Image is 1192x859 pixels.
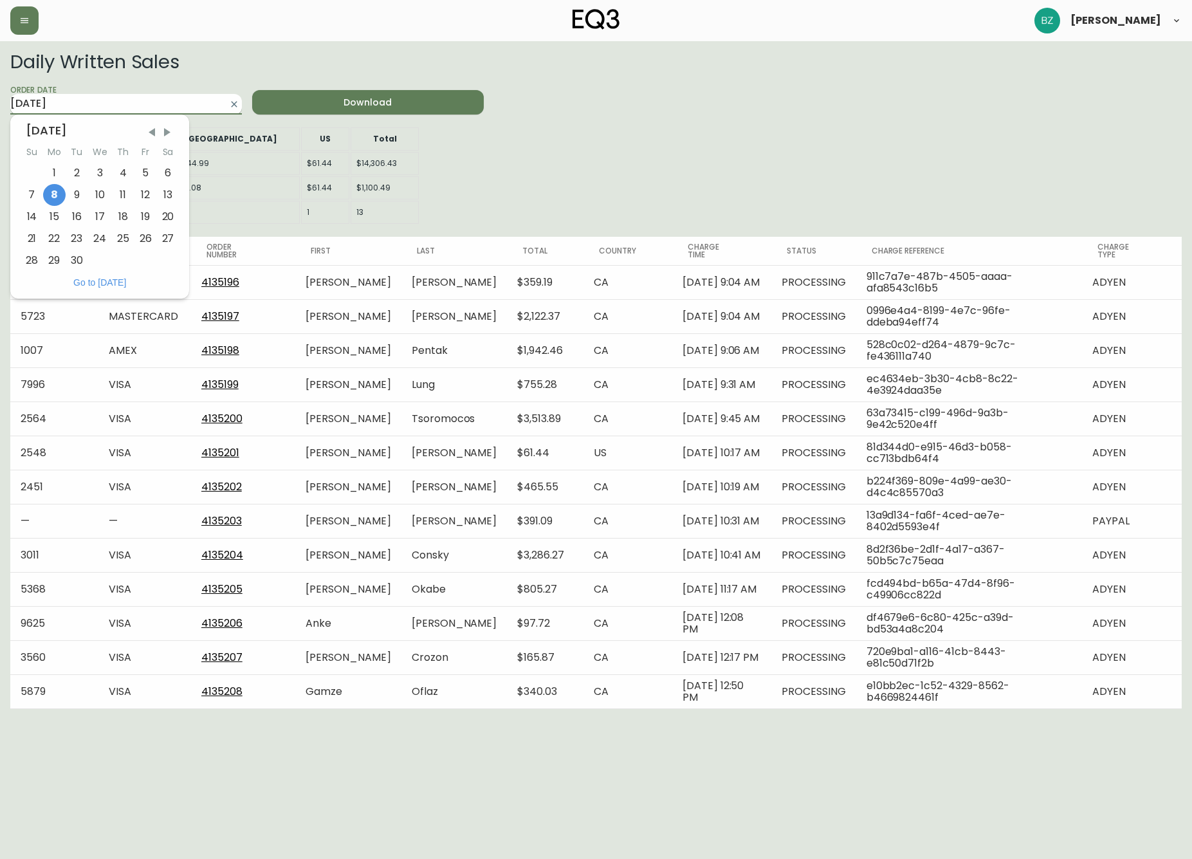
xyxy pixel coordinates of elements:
[507,367,583,402] td: $755.28
[295,470,401,504] td: [PERSON_NAME]
[21,206,43,228] div: Sun Sep 14 2025
[771,572,856,606] td: PROCESSING
[21,228,43,250] div: Sun Sep 21 2025
[112,162,134,184] div: Thu Sep 04 2025
[1082,606,1182,640] td: ADYEN
[10,367,98,402] td: 7996
[672,640,771,674] td: [DATE] 12:17 PM
[583,538,672,572] td: CA
[295,367,401,402] td: [PERSON_NAME]
[98,299,191,333] td: MASTERCARD
[771,504,856,538] td: PROCESSING
[157,206,179,228] div: Sat Sep 20 2025
[672,265,771,299] td: [DATE] 9:04 AM
[295,436,401,470] td: [PERSON_NAME]
[10,572,98,606] td: 5368
[507,265,583,299] td: $359.19
[771,402,856,436] td: PROCESSING
[295,504,401,538] td: [PERSON_NAME]
[66,162,88,184] div: Tue Sep 02 2025
[88,184,112,206] div: Wed Sep 10 2025
[88,162,112,184] div: Wed Sep 03 2025
[672,674,771,708] td: [DATE] 12:50 PM
[771,538,856,572] td: PROCESSING
[771,237,856,265] th: Status
[771,470,856,504] td: PROCESSING
[10,674,98,708] td: 5879
[66,184,88,206] div: Tue Sep 09 2025
[163,145,174,158] abbr: Saturday
[201,275,239,290] a: 4135196
[157,184,179,206] div: Sat Sep 13 2025
[1082,333,1182,367] td: ADYEN
[43,206,66,228] div: Mon Sep 15 2025
[134,184,157,206] div: Fri Sep 12 2025
[10,606,98,640] td: 9625
[771,333,856,367] td: PROCESSING
[98,504,191,538] td: —
[98,367,191,402] td: VISA
[134,162,157,184] div: Fri Sep 05 2025
[771,606,856,640] td: PROCESSING
[93,145,107,158] abbr: Wednesday
[507,572,583,606] td: $805.27
[43,184,66,206] div: Mon Sep 08 2025
[10,402,98,436] td: 2564
[191,237,295,265] th: Order Number
[1082,367,1182,402] td: ADYEN
[112,184,134,206] div: Thu Sep 11 2025
[48,145,61,158] abbr: Monday
[1082,299,1182,333] td: ADYEN
[771,436,856,470] td: PROCESSING
[201,616,243,631] a: 4135206
[1082,402,1182,436] td: ADYEN
[201,309,239,324] a: 4135197
[1082,436,1182,470] td: ADYEN
[583,367,672,402] td: CA
[672,367,771,402] td: [DATE] 9:31 AM
[98,402,191,436] td: VISA
[856,333,1082,367] td: 528c0c02-d264-4879-9c7c-fe436111a740
[10,640,98,674] td: 3560
[162,152,300,175] td: $14,244.99
[856,640,1082,674] td: 720e9ba1-a116-41cb-8443-e81c50d71f2b
[1034,8,1060,33] img: 603957c962080f772e6770b96f84fb5c
[157,228,179,250] div: Sat Sep 27 2025
[201,582,243,596] a: 4135205
[1082,538,1182,572] td: ADYEN
[26,125,174,136] div: [DATE]
[1082,237,1182,265] th: Charge Type
[401,402,507,436] td: Tsoromocos
[672,333,771,367] td: [DATE] 9:06 AM
[10,504,98,538] td: —
[672,237,771,265] th: Charge Time
[856,265,1082,299] td: 911c7a7e-487b-4505-aaaa-afa8543c16b5
[1082,504,1182,538] td: PAYPAL
[1082,640,1182,674] td: ADYEN
[401,674,507,708] td: Oflaz
[21,250,43,272] div: Sun Sep 28 2025
[1070,15,1161,26] span: [PERSON_NAME]
[583,640,672,674] td: CA
[201,650,243,665] a: 4135207
[856,402,1082,436] td: 63a73415-c199-496d-9a3b-9e42c520e4ff
[507,538,583,572] td: $3,286.27
[401,470,507,504] td: [PERSON_NAME]
[117,145,129,158] abbr: Thursday
[295,674,401,708] td: Gamze
[162,127,300,151] th: [GEOGRAPHIC_DATA]
[856,299,1082,333] td: 0996e4a4-8199-4e7c-96fe-ddeba94eff74
[10,299,98,333] td: 5723
[201,411,243,426] a: 4135200
[507,504,583,538] td: $391.09
[856,436,1082,470] td: 81d344d0-e915-46d3-b058-cc713bdb64f4
[672,470,771,504] td: [DATE] 10:19 AM
[142,145,149,158] abbr: Friday
[10,436,98,470] td: 2548
[252,90,484,115] button: Download
[295,538,401,572] td: [PERSON_NAME]
[672,572,771,606] td: [DATE] 11:17 AM
[295,333,401,367] td: [PERSON_NAME]
[98,436,191,470] td: VISA
[295,640,401,674] td: [PERSON_NAME]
